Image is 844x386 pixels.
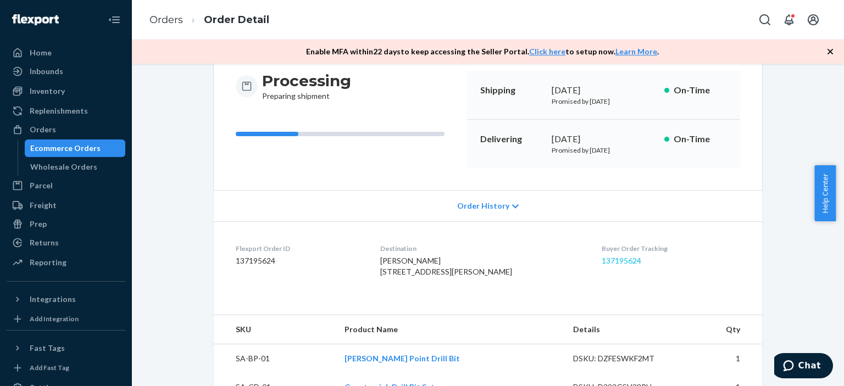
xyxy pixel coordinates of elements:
[30,66,63,77] div: Inbounds
[262,71,351,102] div: Preparing shipment
[685,344,762,373] td: 1
[7,44,125,61] a: Home
[7,82,125,100] a: Inventory
[602,256,641,265] a: 137195624
[814,165,836,221] button: Help Center
[262,71,351,91] h3: Processing
[380,256,512,276] span: [PERSON_NAME] [STREET_ADDRESS][PERSON_NAME]
[552,133,656,146] div: [DATE]
[12,14,59,25] img: Flexport logo
[7,102,125,120] a: Replenishments
[30,237,59,248] div: Returns
[380,244,585,253] dt: Destination
[30,161,97,172] div: Wholesale Orders
[7,361,125,374] a: Add Fast Tag
[778,9,800,31] button: Open notifications
[30,294,76,305] div: Integrations
[7,312,125,326] a: Add Integration
[25,158,126,176] a: Wholesale Orders
[30,343,65,354] div: Fast Tags
[7,290,125,308] button: Integrations
[306,46,659,57] p: Enable MFA within 22 days to keep accessing the Seller Portal. to setup now. .
[7,234,125,251] a: Returns
[345,354,460,363] a: [PERSON_NAME] Point Drill Bit
[674,133,727,146] p: On-Time
[30,257,66,268] div: Reporting
[529,47,565,56] a: Click here
[457,200,509,211] span: Order History
[236,244,363,253] dt: Flexport Order ID
[30,314,79,323] div: Add Integration
[7,339,125,357] button: Fast Tags
[802,9,824,31] button: Open account menu
[214,344,336,373] td: SA-BP-01
[204,14,269,26] a: Order Detail
[149,14,183,26] a: Orders
[552,84,656,97] div: [DATE]
[30,180,53,191] div: Parcel
[30,363,69,372] div: Add Fast Tag
[7,177,125,194] a: Parcel
[30,200,57,211] div: Freight
[30,124,56,135] div: Orders
[7,63,125,80] a: Inbounds
[564,315,685,344] th: Details
[754,9,776,31] button: Open Search Box
[236,255,363,266] dd: 137195624
[480,84,543,97] p: Shipping
[7,215,125,233] a: Prep
[774,353,833,381] iframe: Opens a widget where you can chat to one of our agents
[7,254,125,271] a: Reporting
[674,84,727,97] p: On-Time
[141,4,278,36] ol: breadcrumbs
[30,143,101,154] div: Ecommerce Orders
[25,139,126,157] a: Ecommerce Orders
[573,353,676,364] div: DSKU: DZFESWKF2MT
[30,47,52,58] div: Home
[30,219,47,230] div: Prep
[214,315,336,344] th: SKU
[30,105,88,116] div: Replenishments
[480,133,543,146] p: Delivering
[30,86,65,97] div: Inventory
[103,9,125,31] button: Close Navigation
[602,244,740,253] dt: Buyer Order Tracking
[336,315,564,344] th: Product Name
[552,97,656,106] p: Promised by [DATE]
[7,197,125,214] a: Freight
[552,146,656,155] p: Promised by [DATE]
[7,121,125,138] a: Orders
[685,315,762,344] th: Qty
[615,47,657,56] a: Learn More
